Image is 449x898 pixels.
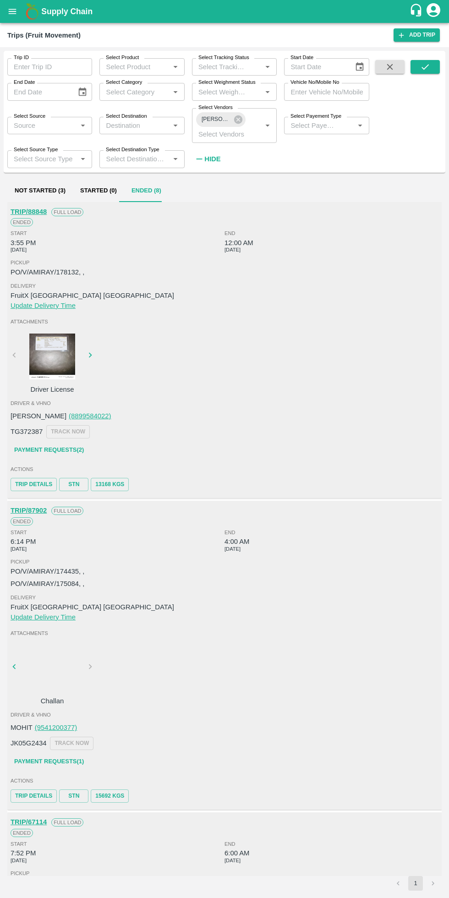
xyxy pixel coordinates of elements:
label: Select Category [106,79,142,86]
label: Select Source [14,113,45,120]
p: PO/V/AMIRAY/174435, , [11,566,438,576]
a: Trip Details [11,789,57,803]
span: Full Load [51,818,83,827]
a: Update Delivery Time [11,613,76,621]
label: Select Source Type [14,146,58,153]
span: Delivery [11,282,438,290]
span: [DATE] [11,856,27,865]
a: (8899584022) [69,412,111,420]
span: Full Load [51,208,83,216]
div: account of current user [425,2,442,21]
label: Select Product [106,54,139,61]
button: Open [262,120,274,131]
a: Payment Requests(1) [11,754,88,770]
p: PO/V/AMIRAY/178132, , [11,267,438,277]
span: Ended [11,517,33,526]
button: Open [170,153,181,165]
a: STN [59,478,88,491]
div: [PERSON_NAME] Dar-[PERSON_NAME], Baramulla-7006412632 [196,112,246,127]
span: [DATE] [11,545,27,553]
label: Trip ID [14,54,29,61]
button: Open [262,86,274,98]
input: Select Product [102,61,166,73]
a: Payment Requests(2) [11,442,88,458]
span: Driver & VHNo [11,711,438,719]
img: logo [23,2,41,21]
button: Open [77,120,89,131]
a: (9541200377) [35,724,77,731]
span: [PERSON_NAME] [11,412,66,420]
input: Select Vendors [195,128,247,140]
span: Pickup [11,869,438,877]
input: Enter Trip ID [7,58,92,76]
input: Start Date [284,58,347,76]
button: Open [77,153,89,165]
button: Choose date [74,83,91,101]
span: Start [11,840,27,848]
span: [DATE] [224,856,241,865]
span: [DATE] [224,545,241,553]
label: Start Date [290,54,313,61]
div: 4:00 AM [224,537,249,547]
label: Select Destination [106,113,147,120]
input: End Date [7,83,70,100]
div: 3:55 PM [11,238,36,248]
span: End [224,528,235,537]
span: Attachments [11,629,438,637]
a: Trip Details [11,478,57,491]
p: PO/V/AMIRAY/175084, , [11,579,438,589]
span: Actions [11,777,438,785]
span: Pickup [11,558,438,566]
span: Ended [11,829,33,837]
span: [DATE] [11,246,27,254]
label: Select Payement Type [290,113,341,120]
div: 6:14 PM [11,537,36,547]
input: Select Source Type [10,153,74,165]
button: Open [262,61,274,73]
button: Ended (8) [124,180,169,202]
div: 12:00 AM [224,238,253,248]
button: Choose date [351,58,368,76]
span: Ended [11,218,33,226]
button: 13168 Kgs [91,478,129,491]
label: Select Destination Type [106,146,159,153]
input: Select Destination Type [102,153,166,165]
button: 15692 Kgs [91,789,129,803]
b: Supply Chain [41,7,93,16]
input: Destination [102,120,166,131]
a: TRIP/88848 [11,208,47,215]
input: Select Category [102,86,166,98]
label: Select Tracking Status [198,54,249,61]
input: Source [10,120,74,131]
span: Pickup [11,258,438,267]
button: Open [354,120,366,131]
span: Full Load [51,507,83,515]
a: Update Delivery Time [11,302,76,309]
input: Enter Vehicle No/Mobile No [284,83,369,100]
button: Not Started (3) [7,180,73,202]
span: Driver & VHNo [11,399,438,407]
strong: Hide [204,155,220,163]
div: Trips (Fruit Movement) [7,29,81,41]
div: customer-support [409,3,425,20]
a: Add Trip [394,28,440,42]
a: STN [59,789,88,803]
input: Select Payement Type [287,120,339,131]
input: Select Weighment Status [195,86,247,98]
label: End Date [14,79,35,86]
button: Open [170,120,181,131]
span: End [224,229,235,237]
label: Select Weighment Status [198,79,256,86]
p: FruitX [GEOGRAPHIC_DATA] [GEOGRAPHIC_DATA] [11,290,438,301]
span: Actions [11,465,438,473]
a: Supply Chain [41,5,409,18]
a: TRIP/67114 [11,818,47,826]
p: Driver License [18,384,87,394]
p: JK05G2434 [11,738,46,748]
span: Start [11,229,27,237]
button: Open [170,86,181,98]
a: TRIP/87902 [11,507,47,514]
span: Start [11,528,27,537]
label: Select Vendors [198,104,233,111]
span: [DATE] [224,246,241,254]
